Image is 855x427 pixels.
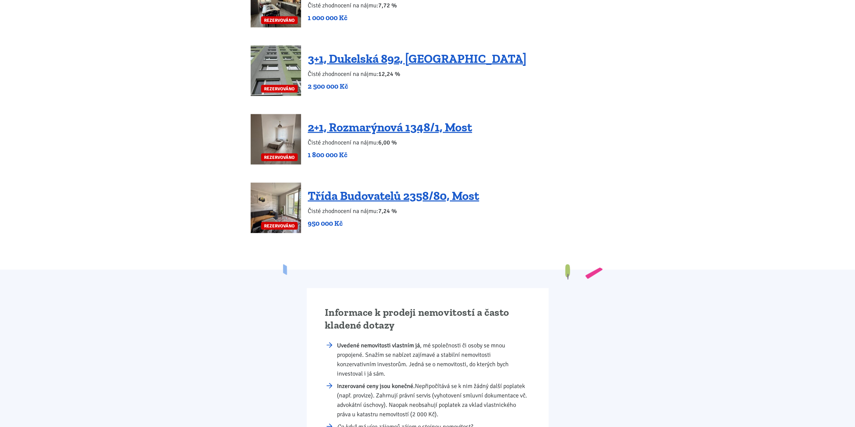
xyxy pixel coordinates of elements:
p: Čisté zhodnocení na nájmu: [308,206,479,216]
p: 2 500 000 Kč [308,82,526,91]
li: Nepřipočítává se k nim žádný další poplatek (např. provize). Zahrnují právní servis (vyhotovení s... [337,381,530,419]
b: 12,24 % [378,70,400,78]
p: Čisté zhodnocení na nájmu: [308,138,472,147]
a: Třída Budovatelů 2358/80, Most [308,188,479,203]
span: REZERVOVÁNO [261,85,298,93]
li: , mé společnosti či osoby se mnou propojené. Snažím se nabízet zajímavé a stabilní nemovitosti ko... [337,341,530,378]
a: REZERVOVÁNO [251,114,301,165]
strong: Inzerované ceny jsou konečné. [337,382,415,390]
span: REZERVOVÁNO [261,154,298,161]
p: Čisté zhodnocení na nájmu: [308,69,526,79]
b: 6,00 % [378,139,397,146]
p: Čisté zhodnocení na nájmu: [308,1,478,10]
a: 3+1, Dukelská 892, [GEOGRAPHIC_DATA] [308,51,526,66]
p: 950 000 Kč [308,219,479,228]
b: 7,24 % [378,207,397,215]
b: 7,72 % [378,2,397,9]
span: REZERVOVÁNO [261,222,298,230]
strong: Uvedené nemovitosti vlastním já [337,342,420,349]
a: REZERVOVÁNO [251,183,301,233]
p: 1 000 000 Kč [308,13,478,23]
p: 1 800 000 Kč [308,150,472,160]
a: 2+1, Rozmarýnová 1348/1, Most [308,120,472,134]
h2: Informace k prodeji nemovitostí a často kladené dotazy [325,306,530,332]
a: REZERVOVÁNO [251,46,301,96]
span: REZERVOVÁNO [261,16,298,24]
